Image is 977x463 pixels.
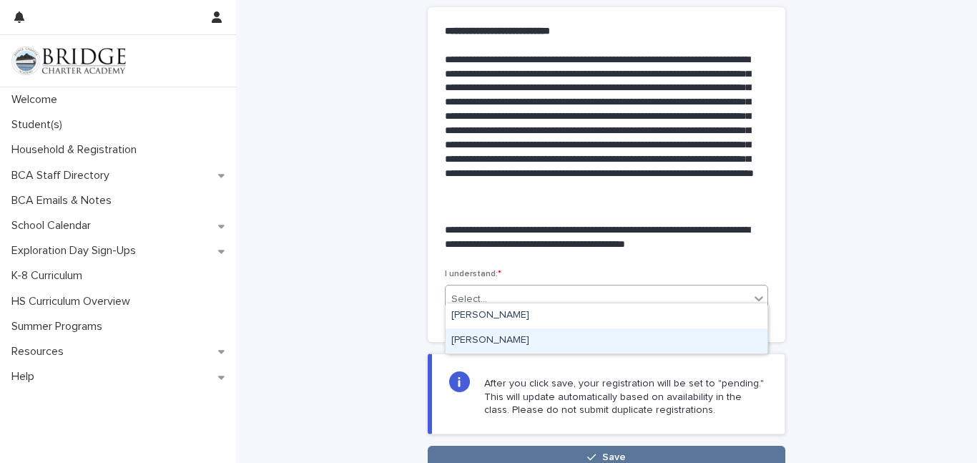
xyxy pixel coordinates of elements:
p: Household & Registration [6,143,148,157]
div: Annie Greig [446,328,767,354]
img: V1C1m3IdTEidaUdm9Hs0 [11,47,126,75]
p: K-8 Curriculum [6,269,94,283]
p: Exploration Day Sign-Ups [6,244,147,258]
span: Save [602,452,626,462]
p: BCA Emails & Notes [6,194,123,208]
p: Help [6,370,46,384]
p: After you click save, your registration will be set to "pending." This will update automatically ... [484,377,767,416]
p: Summer Programs [6,320,114,333]
p: HS Curriculum Overview [6,295,142,308]
p: BCA Staff Directory [6,169,121,182]
p: School Calendar [6,219,102,233]
p: Welcome [6,93,69,107]
p: Resources [6,345,75,359]
p: Student(s) [6,118,74,132]
div: Select... [451,292,487,307]
span: I understand: [445,270,501,278]
div: Aaron Greig [446,303,767,328]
